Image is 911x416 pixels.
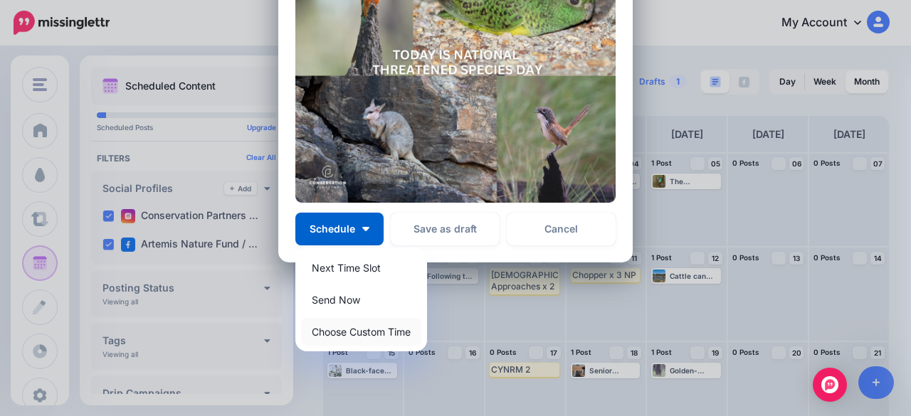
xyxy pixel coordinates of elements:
[295,213,384,245] button: Schedule
[301,286,421,314] a: Send Now
[362,227,369,231] img: arrow-down-white.png
[295,248,427,351] div: Schedule
[391,213,500,245] button: Save as draft
[310,224,355,234] span: Schedule
[507,213,616,245] a: Cancel
[301,318,421,346] a: Choose Custom Time
[813,368,847,402] div: Open Intercom Messenger
[301,254,421,282] a: Next Time Slot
